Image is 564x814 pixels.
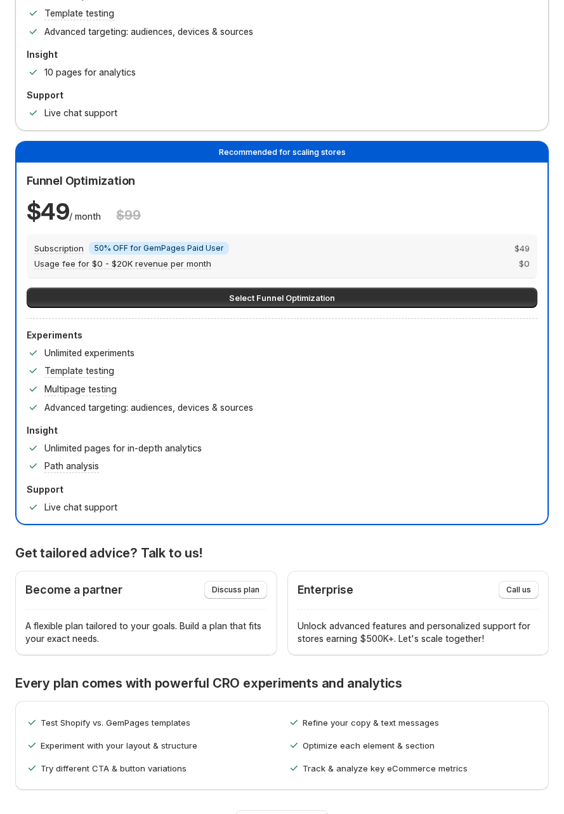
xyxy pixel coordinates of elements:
[44,383,117,396] p: Multipage testing
[298,620,539,645] p: Unlock advanced features and personalized support for stores earning $500K+. Let's scale together!
[212,585,259,595] span: Discuss plan
[41,716,190,729] p: Test Shopify vs. GemPages templates
[44,364,114,377] p: Template testing
[27,288,537,308] button: Select Funnel Optimization
[44,442,202,455] p: Unlimited pages for in-depth analytics
[27,483,537,496] p: Support
[219,147,346,157] span: Recommended for scaling stores
[34,258,211,269] span: Usage fee for $0 - $20K revenue per month
[27,329,537,342] p: Experiments
[27,89,537,102] p: Support
[27,174,135,187] span: Funnel Optimization
[27,424,537,437] p: Insight
[25,620,267,645] p: A flexible plan tailored to your goals. Build a plan that fits your exact needs.
[229,291,335,304] span: Select Funnel Optimization
[27,197,69,225] span: $ 49
[204,581,267,599] button: Discuss plan
[44,347,134,359] p: Unlimited experiments
[41,739,197,752] p: Experiment with your layout & structure
[303,762,468,775] p: Track & analyze key eCommerce metrics
[15,676,549,691] p: Every plan comes with powerful CRO experiments and analytics
[506,585,531,595] span: Call us
[116,208,140,223] h3: $ 99
[41,762,187,775] p: Try different CTA & button variations
[44,107,117,119] p: Live chat support
[515,242,530,255] span: $ 49
[44,66,136,79] p: 10 pages for analytics
[44,7,114,20] p: Template testing
[15,545,549,561] p: Get tailored advice? Talk to us!
[44,501,117,514] p: Live chat support
[303,739,435,752] p: Optimize each element & section
[34,243,84,254] span: Subscription
[44,401,253,414] p: Advanced targeting: audiences, devices & sources
[44,25,253,38] p: Advanced targeting: audiences, devices & sources
[27,196,101,227] p: / month
[303,716,439,729] p: Refine your copy & text messages
[25,584,122,596] p: Become a partner
[499,581,539,599] button: Call us
[519,257,530,270] span: $ 0
[27,48,537,61] p: Insight
[44,460,99,472] p: Path analysis
[298,584,353,596] p: Enterprise
[94,243,224,253] span: 50% OFF for GemPages Paid User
